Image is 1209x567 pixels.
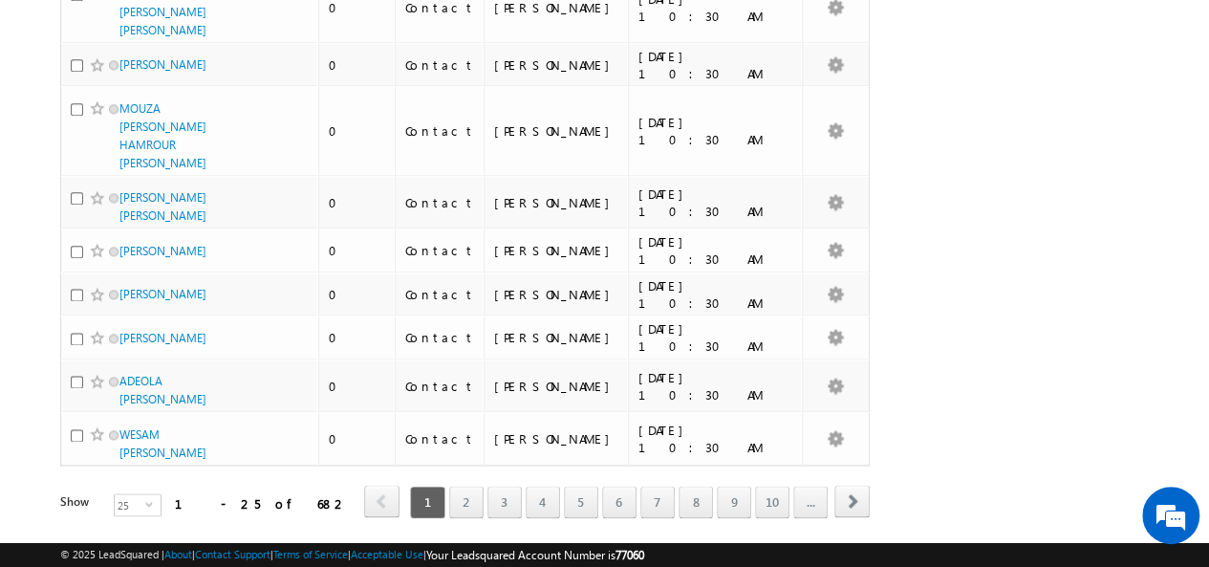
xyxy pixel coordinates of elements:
[405,378,475,395] div: Contact
[638,48,793,82] div: [DATE] 10:30 AM
[405,430,475,447] div: Contact
[115,494,145,515] span: 25
[755,486,789,518] a: 10
[329,286,386,303] div: 0
[494,194,619,211] div: [PERSON_NAME]
[638,114,793,148] div: [DATE] 10:30 AM
[410,486,445,518] span: 1
[119,101,206,170] a: MOUZA [PERSON_NAME] HAMROUR [PERSON_NAME]
[119,427,206,460] a: WESAM [PERSON_NAME]
[329,242,386,259] div: 0
[638,277,793,312] div: [DATE] 10:30 AM
[329,56,386,74] div: 0
[638,422,793,456] div: [DATE] 10:30 AM
[526,486,560,518] a: 4
[487,486,522,518] a: 3
[25,177,349,423] textarea: Type your message and hit 'Enter'
[364,487,399,517] a: prev
[494,122,619,140] div: [PERSON_NAME]
[793,486,828,518] a: ...
[60,546,644,564] span: © 2025 LeadSquared | | | | |
[564,486,598,518] a: 5
[405,194,475,211] div: Contact
[313,10,359,55] div: Minimize live chat window
[329,122,386,140] div: 0
[32,100,80,125] img: d_60004797649_company_0_60004797649
[364,485,399,517] span: prev
[273,548,348,560] a: Terms of Service
[329,430,386,447] div: 0
[679,486,713,518] a: 8
[405,122,475,140] div: Contact
[195,548,270,560] a: Contact Support
[119,331,206,345] a: [PERSON_NAME]
[494,56,619,74] div: [PERSON_NAME]
[640,486,675,518] a: 7
[175,492,348,514] div: 1 - 25 of 682
[119,287,206,301] a: [PERSON_NAME]
[615,548,644,562] span: 77060
[494,242,619,259] div: [PERSON_NAME]
[405,286,475,303] div: Contact
[99,100,321,125] div: Chat with us now
[145,499,161,508] span: select
[405,242,475,259] div: Contact
[426,548,644,562] span: Your Leadsquared Account Number is
[638,185,793,220] div: [DATE] 10:30 AM
[449,486,484,518] a: 2
[119,374,206,406] a: ADEOLA [PERSON_NAME]
[119,190,206,223] a: [PERSON_NAME] [PERSON_NAME]
[638,320,793,355] div: [DATE] 10:30 AM
[494,329,619,346] div: [PERSON_NAME]
[494,378,619,395] div: [PERSON_NAME]
[351,548,423,560] a: Acceptable Use
[602,486,637,518] a: 6
[405,329,475,346] div: Contact
[164,548,192,560] a: About
[638,233,793,268] div: [DATE] 10:30 AM
[329,194,386,211] div: 0
[405,56,475,74] div: Contact
[717,486,751,518] a: 9
[329,329,386,346] div: 0
[260,437,347,463] em: Start Chat
[494,430,619,447] div: [PERSON_NAME]
[119,57,206,72] a: [PERSON_NAME]
[119,244,206,258] a: [PERSON_NAME]
[834,485,870,517] span: next
[834,487,870,517] a: next
[60,493,98,511] div: Show
[329,378,386,395] div: 0
[638,369,793,403] div: [DATE] 10:30 AM
[494,286,619,303] div: [PERSON_NAME]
